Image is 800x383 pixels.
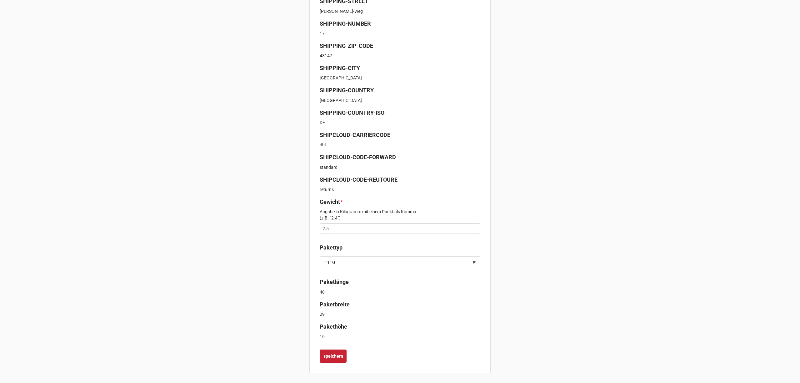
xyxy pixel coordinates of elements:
[320,164,480,170] p: standard
[320,30,480,37] p: 17
[320,75,480,81] p: [GEOGRAPHIC_DATA]
[320,198,340,206] label: Gewicht
[320,43,373,49] b: SHIPPING-ZIP-CODE
[320,53,480,59] p: 48147
[320,323,347,330] b: Pakethöhe
[320,97,480,103] p: [GEOGRAPHIC_DATA]
[320,311,480,317] p: 29
[320,8,480,14] p: [PERSON_NAME]-Weg
[325,260,335,265] div: 111G
[320,350,347,363] button: speichern
[323,353,343,360] b: speichern
[320,186,480,193] p: returns
[320,132,390,138] b: SHIPCLOUD-CARRIERCODE
[320,209,480,221] p: Angabe in Kilogramm mit einem Punkt als Komma. (z.B. “2.4”)
[320,65,360,71] b: SHIPPING-CITY
[320,176,397,183] b: SHIPCLOUD-CODE-REUTOURE
[320,289,480,295] p: 40
[320,20,371,27] b: SHIPPING-NUMBER
[320,154,396,160] b: SHIPCLOUD-CODE-FORWARD
[320,333,480,340] p: 16
[320,119,480,126] p: DE
[320,243,342,252] label: Pakettyp
[320,142,480,148] p: dhl
[320,279,349,285] b: Paketlänge
[320,109,384,116] b: SHIPPING-COUNTRY-ISO
[320,87,374,93] b: SHIPPING-COUNTRY
[320,301,350,308] b: Paketbreite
